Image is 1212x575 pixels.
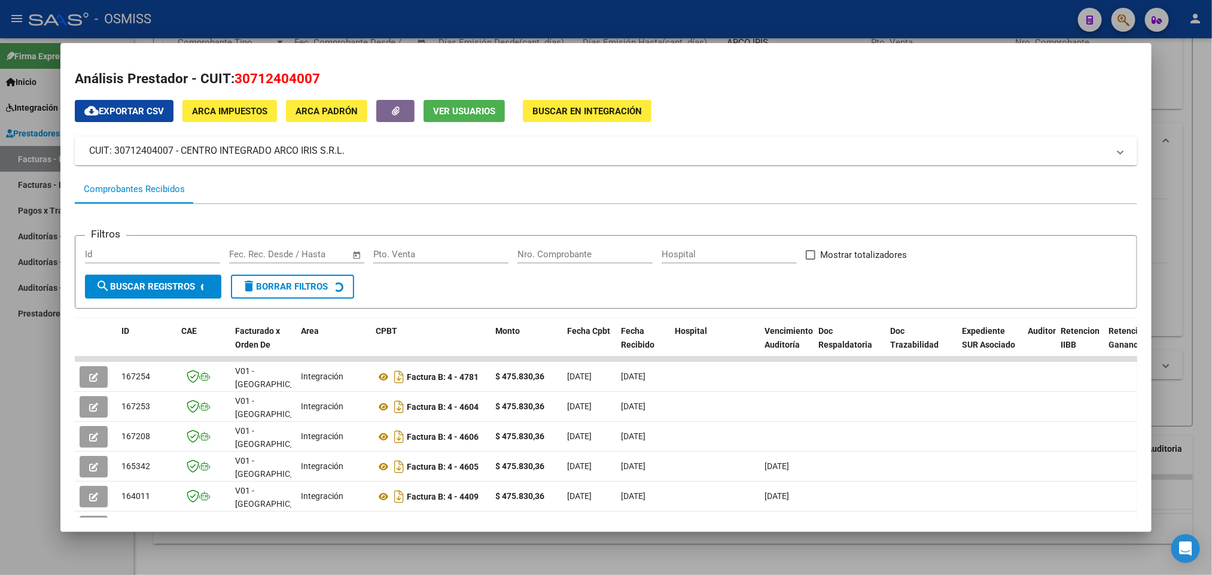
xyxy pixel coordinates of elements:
datatable-header-cell: Doc Trazabilidad [885,318,957,371]
strong: Factura B: 4 - 4409 [407,492,479,501]
span: V01 - [GEOGRAPHIC_DATA] [235,486,316,509]
span: Ver Usuarios [433,106,495,117]
datatable-header-cell: Auditoria [1023,318,1056,371]
span: 167208 [121,431,150,441]
datatable-header-cell: Facturado x Orden De [230,318,296,371]
strong: Factura B: 4 - 4606 [407,432,479,442]
strong: $ 475.830,36 [495,461,544,471]
div: Open Intercom Messenger [1171,534,1200,563]
span: ID [121,326,129,336]
button: Buscar Registros [85,275,221,299]
span: [DATE] [621,372,645,381]
span: Facturado x Orden De [235,326,280,349]
button: ARCA Impuestos [182,100,277,122]
span: [DATE] [621,491,645,501]
datatable-header-cell: Expediente SUR Asociado [957,318,1023,371]
span: [DATE] [567,431,592,441]
button: Borrar Filtros [231,275,354,299]
datatable-header-cell: ID [117,318,176,371]
i: Descargar documento [391,367,407,387]
i: Descargar documento [391,397,407,416]
i: Descargar documento [391,427,407,446]
datatable-header-cell: Vencimiento Auditoría [760,318,814,371]
datatable-header-cell: Monto [491,318,562,371]
strong: $ 475.830,36 [495,431,544,441]
span: ARCA Padrón [296,106,358,117]
strong: $ 475.830,36 [495,372,544,381]
span: V01 - [GEOGRAPHIC_DATA] [235,426,316,449]
span: CAE [181,326,197,336]
span: [DATE] [765,461,789,471]
span: Monto [495,326,520,336]
span: Buscar Registros [96,281,195,292]
span: Buscar en Integración [532,106,642,117]
span: [DATE] [765,491,789,501]
span: Integración [301,372,343,381]
mat-panel-title: CUIT: 30712404007 - CENTRO INTEGRADO ARCO IRIS S.R.L. [89,144,1108,158]
datatable-header-cell: Doc Respaldatoria [814,318,885,371]
button: Open calendar [350,248,364,262]
datatable-header-cell: Fecha Recibido [616,318,670,371]
span: Borrar Filtros [242,281,328,292]
span: V01 - [GEOGRAPHIC_DATA] [235,456,316,479]
h2: Análisis Prestador - CUIT: [75,69,1137,89]
span: 164011 [121,491,150,501]
datatable-header-cell: Retención Ganancias [1104,318,1152,371]
span: [DATE] [621,431,645,441]
mat-icon: delete [242,279,256,293]
span: 30712404007 [235,71,320,86]
span: V01 - [GEOGRAPHIC_DATA] [235,366,316,390]
h3: Filtros [85,226,126,242]
span: Doc Respaldatoria [818,326,872,349]
datatable-header-cell: Retencion IIBB [1056,318,1104,371]
strong: Factura B: 4 - 4604 [407,402,479,412]
button: Buscar en Integración [523,100,651,122]
mat-icon: search [96,279,110,293]
span: Mostrar totalizadores [820,248,907,262]
span: Expediente SUR Asociado [962,326,1015,349]
button: Ver Usuarios [424,100,505,122]
span: Integración [301,461,343,471]
datatable-header-cell: Fecha Cpbt [562,318,616,371]
span: Retención Ganancias [1109,326,1149,349]
mat-expansion-panel-header: CUIT: 30712404007 - CENTRO INTEGRADO ARCO IRIS S.R.L. [75,136,1137,165]
button: ARCA Padrón [286,100,367,122]
span: [DATE] [567,372,592,381]
i: Descargar documento [391,487,407,506]
span: 165342 [121,461,150,471]
div: Comprobantes Recibidos [84,182,185,196]
span: Integración [301,401,343,411]
input: Fecha inicio [229,249,278,260]
span: 167253 [121,401,150,411]
datatable-header-cell: Area [296,318,371,371]
span: 167254 [121,372,150,381]
span: Vencimiento Auditoría [765,326,813,349]
span: CPBT [376,326,397,336]
span: [DATE] [567,491,592,501]
i: Descargar documento [391,517,407,536]
span: [DATE] [567,401,592,411]
button: Exportar CSV [75,100,173,122]
span: Area [301,326,319,336]
span: Retencion IIBB [1061,326,1100,349]
span: Doc Trazabilidad [890,326,939,349]
span: Integración [301,431,343,441]
span: ARCA Impuestos [192,106,267,117]
strong: $ 475.830,36 [495,401,544,411]
strong: Factura B: 4 - 4781 [407,372,479,382]
span: V01 - [GEOGRAPHIC_DATA] [235,396,316,419]
span: [DATE] [621,461,645,471]
span: [DATE] [621,401,645,411]
i: Descargar documento [391,457,407,476]
datatable-header-cell: Hospital [670,318,760,371]
datatable-header-cell: CAE [176,318,230,371]
span: Exportar CSV [84,106,164,117]
span: Hospital [675,326,707,336]
span: Fecha Cpbt [567,326,610,336]
mat-icon: cloud_download [84,104,99,118]
span: V01 - [GEOGRAPHIC_DATA] [235,516,316,539]
datatable-header-cell: CPBT [371,318,491,371]
span: Auditoria [1028,326,1063,336]
strong: $ 475.830,36 [495,491,544,501]
strong: Factura B: 4 - 4605 [407,462,479,471]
